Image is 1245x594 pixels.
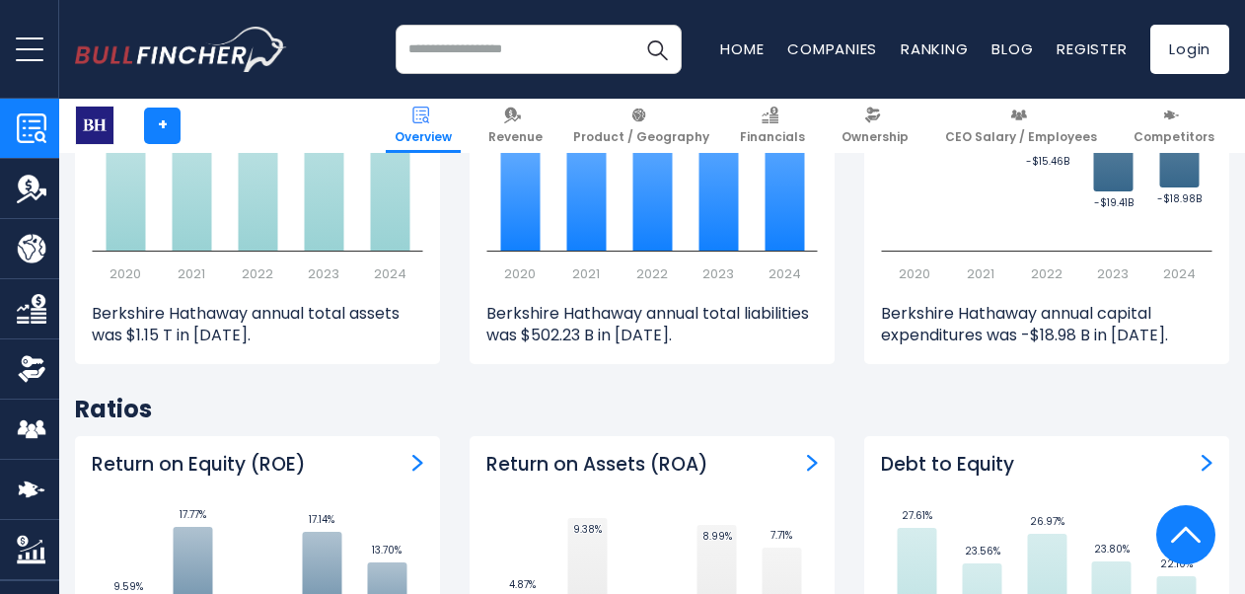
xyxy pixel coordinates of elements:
text: 2024 [769,264,801,283]
text: 2023 [308,264,339,283]
a: Return on Assets [807,453,818,472]
text: 23.80% [1094,542,1130,557]
text: 2020 [110,264,141,283]
h3: Debt to Equity [881,453,1014,478]
a: Register [1057,38,1127,59]
text: 2023 [1097,264,1129,283]
text: 22.10% [1160,557,1193,571]
text: 9.38% [573,522,602,537]
a: Return on Equity [412,453,423,472]
a: Competitors [1125,99,1223,153]
p: Berkshire Hathaway annual capital expenditures was -$18.98 B in [DATE]. [881,303,1212,347]
a: + [144,108,181,144]
text: 27.61% [902,508,932,523]
img: bullfincher logo [75,27,287,72]
a: Home [720,38,764,59]
text: -$19.41B [1094,195,1134,210]
a: Debt to Equity [1202,453,1212,472]
text: 17.14% [309,512,334,527]
text: 4.87% [509,577,536,592]
text: 2024 [1163,264,1196,283]
text: 2022 [1031,264,1062,283]
a: CEO Salary / Employees [936,99,1106,153]
h3: Return on Assets (ROA) [486,453,708,478]
a: Companies [787,38,877,59]
text: 17.77% [180,507,206,522]
text: 2023 [702,264,734,283]
a: Ownership [833,99,917,153]
text: 2022 [636,264,668,283]
text: 7.71% [770,528,792,543]
p: Berkshire Hathaway annual total assets was $1.15 T in [DATE]. [92,303,423,347]
span: CEO Salary / Employees [945,129,1097,145]
text: 2021 [178,264,205,283]
text: 2024 [374,264,406,283]
span: Competitors [1134,129,1214,145]
span: Financials [740,129,805,145]
text: 26.97% [1030,514,1064,529]
span: Ownership [842,129,909,145]
a: Ranking [901,38,968,59]
img: Ownership [17,354,46,384]
text: 2020 [504,264,536,283]
span: Revenue [488,129,543,145]
a: Product / Geography [564,99,718,153]
a: Go to homepage [75,27,287,72]
a: Blog [991,38,1033,59]
button: Search [632,25,682,74]
text: 2020 [899,264,930,283]
text: -$18.98B [1157,191,1202,206]
text: -$15.46B [1026,154,1069,169]
h2: Ratios [75,394,1229,424]
a: Revenue [479,99,551,153]
text: 2021 [572,264,600,283]
text: 8.99% [702,529,732,544]
h3: Return on Equity (ROE) [92,453,306,478]
text: 9.59% [113,579,143,594]
a: Financials [731,99,814,153]
img: BRK-B logo [76,107,113,144]
text: 13.70% [372,543,402,557]
a: Overview [386,99,461,153]
text: 2022 [242,264,273,283]
text: 2021 [967,264,994,283]
span: Overview [395,129,452,145]
p: Berkshire Hathaway annual total liabilities was $502.23 B in [DATE]. [486,303,818,347]
text: 23.56% [965,544,1000,558]
span: Product / Geography [573,129,709,145]
a: Login [1150,25,1229,74]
